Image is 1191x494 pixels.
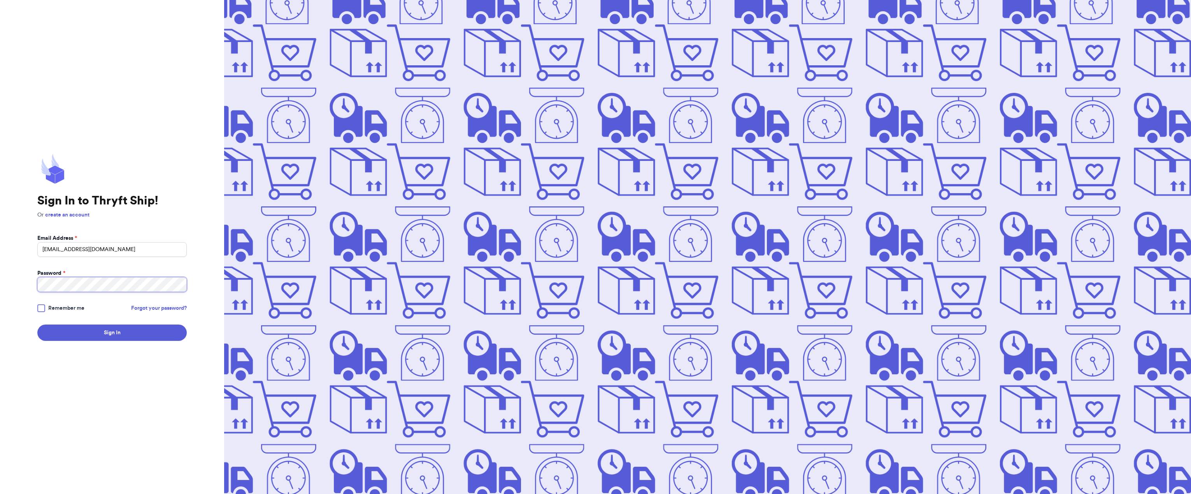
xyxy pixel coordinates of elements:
[37,194,187,208] h1: Sign In to Thryft Ship!
[37,325,187,341] button: Sign In
[45,212,89,218] a: create an account
[131,304,187,312] a: Forgot your password?
[37,269,65,277] label: Password
[48,304,84,312] span: Remember me
[37,234,77,242] label: Email Address
[37,211,187,219] p: Or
